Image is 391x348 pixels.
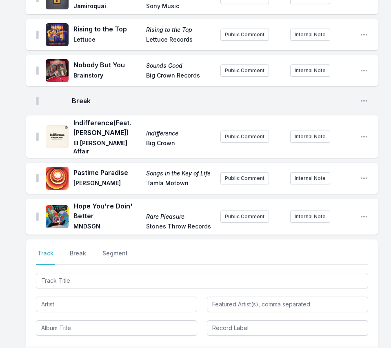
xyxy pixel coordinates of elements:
span: [PERSON_NAME] [73,179,141,189]
button: Open playlist item options [360,133,368,141]
span: Sounds Good [146,62,214,70]
button: Track [36,249,55,265]
span: Big Crown [146,139,214,155]
button: Open playlist item options [360,66,368,75]
img: Songs in the Key of Life [46,167,69,190]
button: Open playlist item options [360,174,368,182]
span: Indifference [146,129,214,137]
button: Internal Note [290,29,330,41]
span: Lettuce [73,35,141,45]
button: Public Comment [220,211,269,223]
span: Big Crown Records [146,71,214,81]
button: Public Comment [220,64,269,77]
button: Internal Note [290,211,330,223]
img: Indifference [46,125,69,148]
span: Rare Pleasure [146,213,214,221]
button: Open playlist item options [360,97,368,105]
img: Drag Handle [36,133,39,141]
button: Internal Note [290,172,330,184]
span: Stones Throw Records [146,222,214,232]
img: Rising to the Top [46,23,69,46]
input: Featured Artist(s), comma separated [207,297,368,312]
button: Internal Note [290,131,330,143]
button: Public Comment [220,131,269,143]
button: Internal Note [290,64,330,77]
button: Open playlist item options [360,213,368,221]
span: Hope You're Doin' Better [73,201,141,221]
img: Rare Pleasure [46,205,69,228]
span: Lettuce Records [146,35,214,45]
span: Songs in the Key of Life [146,169,214,177]
span: Indifference (Feat. [PERSON_NAME]) [73,118,141,137]
img: Drag Handle [36,213,39,221]
span: Nobody But You [73,60,141,70]
button: Public Comment [220,29,269,41]
img: Drag Handle [36,97,39,105]
span: Brainstory [73,71,141,81]
input: Track Title [36,273,368,288]
span: Rising to the Top [146,26,214,34]
span: Break [72,96,353,106]
span: El [PERSON_NAME] Affair [73,139,141,155]
span: MNDSGN [73,222,141,232]
span: Sony Music [146,2,214,12]
span: Pastime Paradise [73,168,141,177]
input: Record Label [207,320,368,336]
span: Tamla Motown [146,179,214,189]
input: Artist [36,297,197,312]
button: Break [68,249,88,265]
input: Album Title [36,320,197,336]
span: Rising to the Top [73,24,141,34]
span: Jamiroquai [73,2,141,12]
button: Open playlist item options [360,31,368,39]
button: Segment [101,249,129,265]
img: Drag Handle [36,66,39,75]
button: Public Comment [220,172,269,184]
img: Drag Handle [36,174,39,182]
img: Sounds Good [46,59,69,82]
img: Drag Handle [36,31,39,39]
